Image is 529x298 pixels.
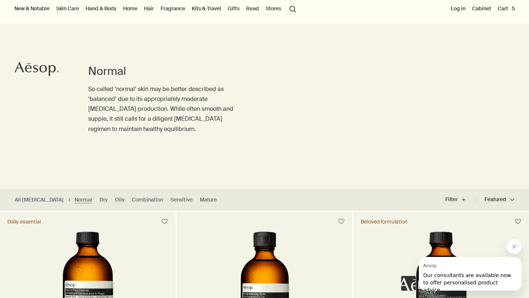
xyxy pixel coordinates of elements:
a: Gifts [226,4,241,13]
a: Read [245,4,260,13]
iframe: Message from Aesop [419,257,522,291]
button: Save to cabinet [335,215,348,228]
a: Fragrance [159,4,187,13]
iframe: Close message from Aesop [507,239,522,254]
a: All [MEDICAL_DATA] [15,196,64,203]
p: So called ‘normal’ skin may be better described as ‘balanced’ due to its appropriately moderate [... [88,84,235,134]
a: Mature [200,196,217,203]
a: Hand & Body [84,4,118,13]
svg: Aesop [15,62,59,76]
a: Hair [143,4,155,13]
iframe: no content [401,276,416,291]
a: Normal [75,196,92,203]
a: Combination [132,196,163,203]
a: Skin Care [55,4,80,13]
a: Cabinet [471,4,493,13]
button: New & Notable [13,4,51,13]
button: Log in [449,4,467,13]
a: Dry [100,196,108,203]
a: Oily [115,196,125,203]
span: Our consultants are available now to offer personalised product advice. [4,15,92,36]
button: Save to cabinet [158,215,171,228]
div: Beloved formulation [361,218,407,225]
button: Stores [264,4,283,13]
a: Kits & Travel [190,4,223,13]
button: Filter [445,191,475,208]
a: Sensitive [170,196,192,203]
a: Aesop [13,60,61,80]
button: Cart5 [496,4,516,13]
button: Featured [475,191,514,208]
div: Aesop says "Our consultants are available now to offer personalised product advice.". Open messag... [401,239,522,291]
a: Home [122,4,139,13]
button: Save to cabinet [511,215,525,228]
button: Open search [286,1,299,15]
h1: Normal [88,64,235,79]
div: Daily essential [7,218,41,225]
